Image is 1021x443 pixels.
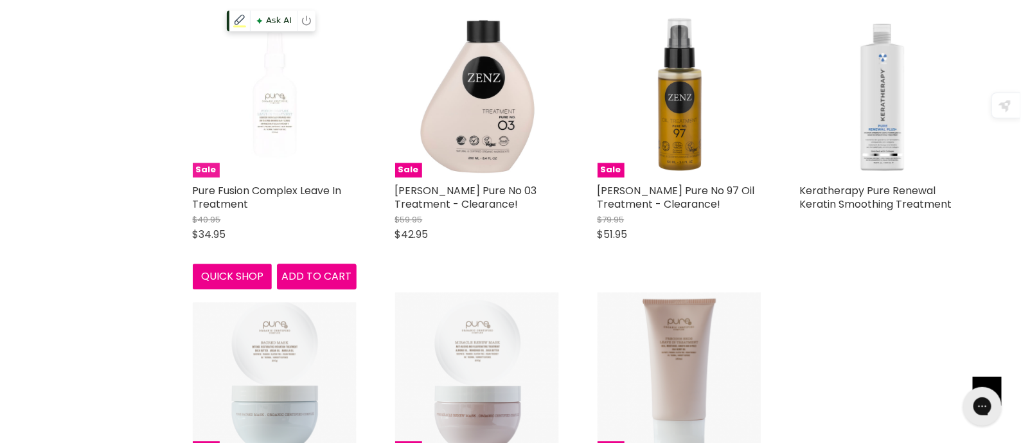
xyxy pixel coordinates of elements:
a: Pure Fusion Complex Leave In TreatmentSale [193,14,357,177]
span: Add to cart [281,269,351,284]
span: $40.95 [193,213,221,226]
button: Quick shop [193,264,272,289]
img: Keratherapy Pure Renewal Keratin Smoothing Treatment [800,14,964,177]
img: Zenz Pure No 03 Treatment - Clearance! [409,14,544,177]
span: Sale [598,163,625,177]
a: Zenz Pure No 97 Oil Treatment - Clearance!Sale [598,14,761,177]
span: Sale [193,163,220,177]
span: $51.95 [598,227,628,242]
a: Zenz Pure No 03 Treatment - Clearance!Sale [395,14,559,177]
a: Pure Fusion Complex Leave In Treatment [193,183,342,212]
span: Ask AI [253,12,294,29]
span: $79.95 [598,213,625,226]
a: Keratherapy Pure Renewal Keratin Smoothing Treatment [800,183,952,212]
button: Add to cart [277,264,357,289]
a: [PERSON_NAME] Pure No 97 Oil Treatment - Clearance! [598,183,755,212]
span: $42.95 [395,227,429,242]
img: Pure Fusion Complex Leave In Treatment [229,14,320,177]
iframe: Gorgias live chat messenger [957,383,1008,430]
img: Zenz Pure No 97 Oil Treatment - Clearance! [648,14,711,177]
span: $59.95 [395,213,423,226]
span: Sale [395,163,422,177]
span: $34.95 [193,227,226,242]
a: [PERSON_NAME] Pure No 03 Treatment - Clearance! [395,183,537,212]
